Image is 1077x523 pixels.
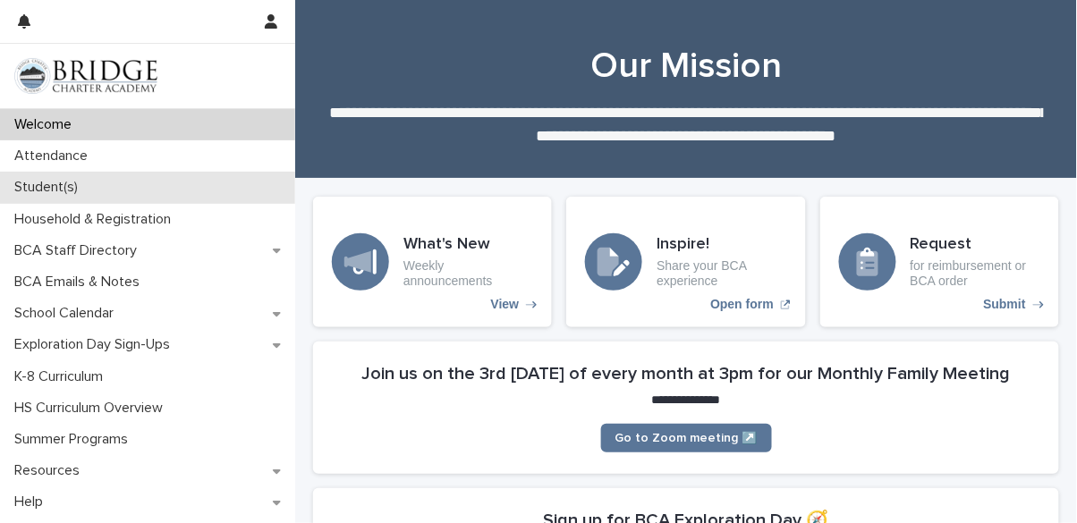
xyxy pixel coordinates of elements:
[403,258,533,289] p: Weekly announcements
[657,235,786,255] h3: Inspire!
[911,235,1040,255] h3: Request
[601,424,772,452] a: Go to Zoom meeting ↗️
[14,58,157,94] img: V1C1m3IdTEidaUdm9Hs0
[7,305,128,322] p: School Calendar
[7,462,94,479] p: Resources
[7,431,142,448] p: Summer Programs
[7,493,57,510] p: Help
[615,432,758,444] span: Go to Zoom meeting ↗️
[403,235,533,255] h3: What's New
[313,45,1059,88] h1: Our Mission
[7,400,177,417] p: HS Curriculum Overview
[7,211,185,228] p: Household & Registration
[7,148,102,164] p: Attendance
[657,258,786,289] p: Share your BCA experience
[911,258,1040,289] p: for reimbursement or BCA order
[7,368,117,385] p: K-8 Curriculum
[362,363,1011,384] h2: Join us on the 3rd [DATE] of every month at 3pm for our Monthly Family Meeting
[710,297,774,312] p: Open form
[820,197,1059,327] a: Submit
[7,116,86,133] p: Welcome
[984,297,1026,312] p: Submit
[7,242,151,259] p: BCA Staff Directory
[7,179,92,196] p: Student(s)
[7,336,184,353] p: Exploration Day Sign-Ups
[566,197,805,327] a: Open form
[7,274,154,291] p: BCA Emails & Notes
[313,197,552,327] a: View
[491,297,520,312] p: View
